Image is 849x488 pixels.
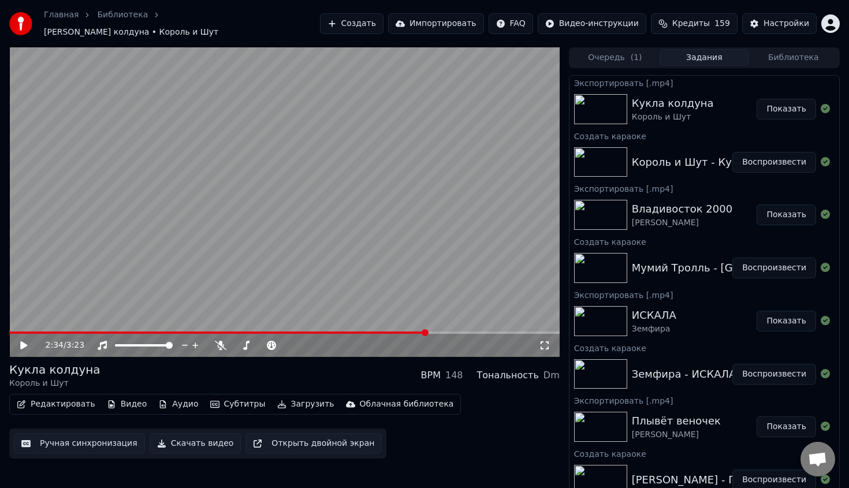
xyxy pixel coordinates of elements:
[632,413,721,429] div: Плывёт веночек
[651,13,738,34] button: Кредиты159
[632,307,676,323] div: ИСКАЛА
[445,368,463,382] div: 148
[632,429,721,441] div: [PERSON_NAME]
[632,111,714,123] div: Король и Шут
[800,442,835,476] div: Открытый чат
[421,368,441,382] div: BPM
[97,9,148,21] a: Библиотека
[632,366,736,382] div: Земфира - ИСКАЛА
[569,341,839,355] div: Создать караоке
[477,368,539,382] div: Тональность
[360,398,454,410] div: Облачная библиотека
[569,446,839,460] div: Создать караоке
[150,433,241,454] button: Скачать видео
[569,288,839,301] div: Экспортировать [.mp4]
[764,18,809,29] div: Настройки
[44,27,218,38] span: [PERSON_NAME] колдуна • Король и Шут
[102,396,152,412] button: Видео
[632,95,714,111] div: Кукла колдуна
[632,154,800,170] div: Король и Шут - Кукла колдуна
[732,258,816,278] button: Воспроизвести
[757,311,816,331] button: Показать
[9,362,100,378] div: Кукла колдуна
[632,323,676,335] div: Земфира
[46,340,64,351] span: 2:34
[489,13,533,34] button: FAQ
[569,129,839,143] div: Создать караоке
[660,49,749,66] button: Задания
[569,76,839,90] div: Экспортировать [.mp4]
[757,99,816,120] button: Показать
[44,9,320,38] nav: breadcrumb
[543,368,560,382] div: Dm
[672,18,710,29] span: Кредиты
[320,13,383,34] button: Создать
[632,217,732,229] div: [PERSON_NAME]
[749,49,838,66] button: Библиотека
[632,472,818,488] div: [PERSON_NAME] - Плывёт веночек
[732,364,816,385] button: Воспроизвести
[569,393,839,407] div: Экспортировать [.mp4]
[14,433,145,454] button: Ручная синхронизация
[742,13,817,34] button: Настройки
[732,152,816,173] button: Воспроизвести
[44,9,79,21] a: Главная
[569,234,839,248] div: Создать караоке
[9,12,32,35] img: youka
[538,13,646,34] button: Видео-инструкции
[631,52,642,64] span: ( 1 )
[632,201,732,217] div: Владивосток 2000
[245,433,382,454] button: Открыть двойной экран
[46,340,73,351] div: /
[9,378,100,389] div: Король и Шут
[66,340,84,351] span: 3:23
[569,181,839,195] div: Экспортировать [.mp4]
[714,18,730,29] span: 159
[154,396,203,412] button: Аудио
[206,396,270,412] button: Субтитры
[757,204,816,225] button: Показать
[12,396,100,412] button: Редактировать
[571,49,660,66] button: Очередь
[757,416,816,437] button: Показать
[388,13,484,34] button: Импортировать
[273,396,339,412] button: Загрузить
